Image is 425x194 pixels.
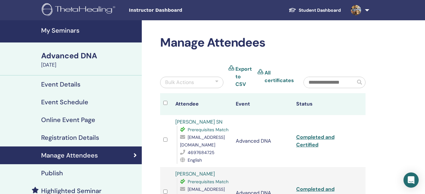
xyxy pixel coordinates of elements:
[175,171,215,177] a: [PERSON_NAME]
[188,179,228,184] span: Prerequisites Match
[41,81,80,88] h4: Event Details
[284,4,346,16] a: Student Dashboard
[165,79,194,86] div: Bulk Actions
[129,7,224,14] span: Instructor Dashboard
[188,150,215,155] span: 4697684725
[37,50,142,69] a: Advanced DNA[DATE]
[41,116,95,124] h4: Online Event Page
[403,172,419,188] div: Open Intercom Messenger
[265,69,294,84] a: All certificates
[41,61,138,69] div: [DATE]
[42,3,117,17] img: logo.png
[41,169,63,177] h4: Publish
[296,134,334,148] a: Completed and Certified
[180,134,225,148] span: [EMAIL_ADDRESS][DOMAIN_NAME]
[188,127,228,133] span: Prerequisites Match
[188,157,202,163] span: English
[41,27,138,34] h4: My Seminars
[41,134,99,141] h4: Registration Details
[233,115,293,167] td: Advanced DNA
[160,36,366,50] h2: Manage Attendees
[41,50,138,61] div: Advanced DNA
[235,65,253,88] a: Export to CSV
[175,119,222,125] a: [PERSON_NAME] SN
[41,98,88,106] h4: Event Schedule
[41,152,98,159] h4: Manage Attendees
[351,5,361,15] img: default.jpg
[172,93,233,115] th: Attendee
[289,7,296,13] img: graduation-cap-white.svg
[293,93,353,115] th: Status
[233,93,293,115] th: Event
